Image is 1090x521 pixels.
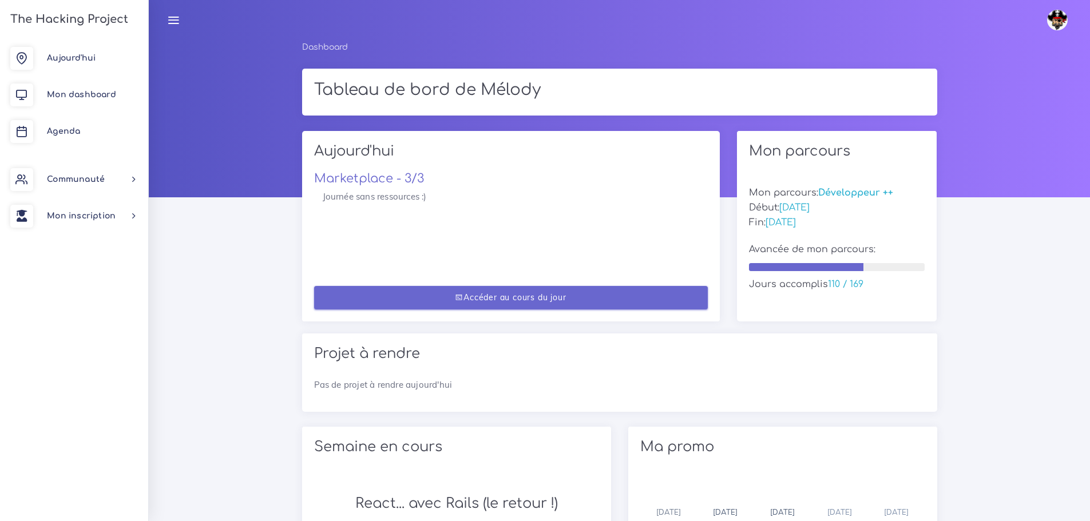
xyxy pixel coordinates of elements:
[766,217,796,228] span: [DATE]
[314,81,925,100] h1: Tableau de bord de Mélody
[47,212,116,220] span: Mon inscription
[818,188,893,198] span: Développeur ++
[749,279,925,290] h5: Jours accomplis
[47,175,105,184] span: Communauté
[749,188,925,198] h5: Mon parcours:
[779,202,810,213] span: [DATE]
[749,244,925,255] h5: Avancée de mon parcours:
[749,143,925,160] h2: Mon parcours
[314,172,424,185] a: Marketplace - 3/3
[314,143,708,168] h2: Aujourd'hui
[713,507,738,516] span: [DATE]
[827,507,852,516] span: [DATE]
[314,286,708,309] a: Accéder au cours du jour
[302,43,348,51] a: Dashboard
[770,507,795,516] span: [DATE]
[314,495,599,512] h2: React... avec Rails (le retour !)
[749,217,925,228] h5: Fin:
[656,507,681,516] span: [DATE]
[884,507,909,516] span: [DATE]
[47,54,96,62] span: Aujourd'hui
[323,190,699,204] p: Journée sans ressources :)
[314,439,599,455] h2: Semaine en cours
[47,127,80,136] span: Agenda
[1047,10,1068,30] img: avatar
[828,279,863,289] span: 110 / 169
[640,439,925,455] h2: Ma promo
[749,202,925,213] h5: Début:
[7,13,128,26] h3: The Hacking Project
[47,90,116,99] span: Mon dashboard
[314,345,925,362] h2: Projet à rendre
[314,378,925,392] p: Pas de projet à rendre aujourd'hui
